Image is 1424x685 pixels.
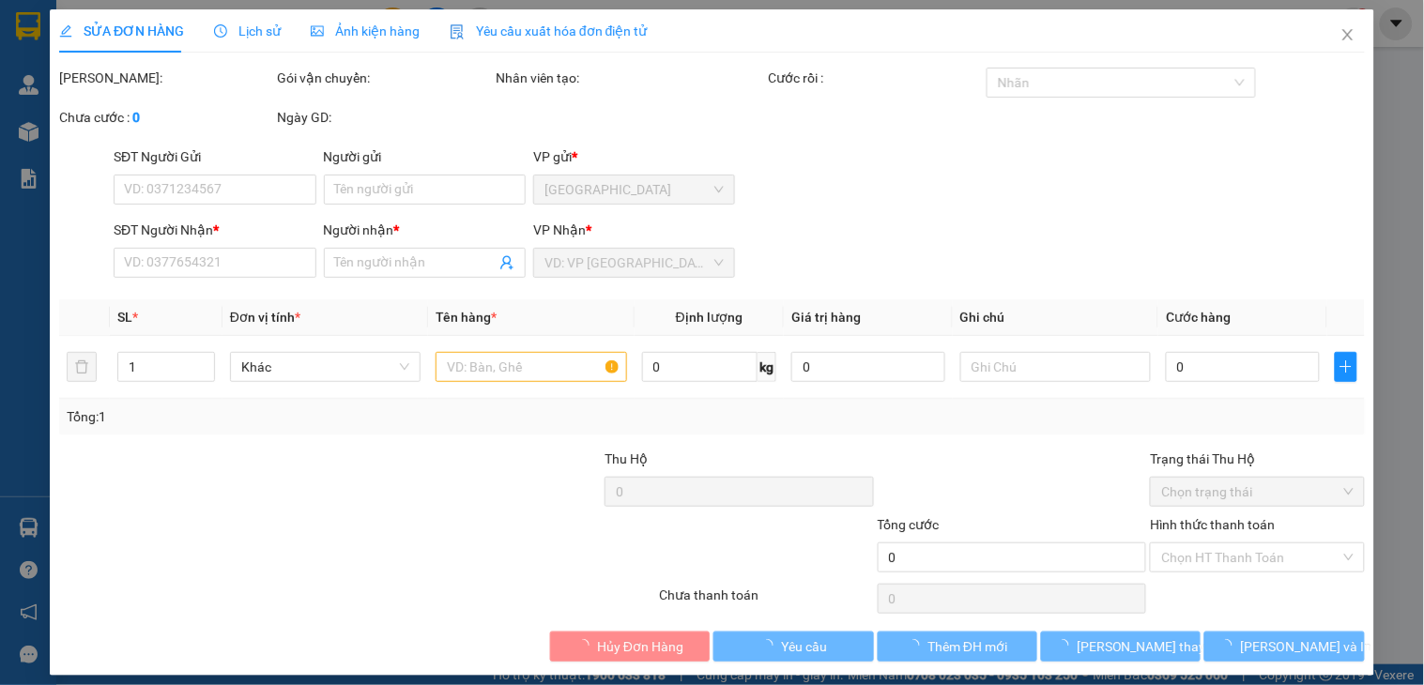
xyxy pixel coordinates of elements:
[324,220,526,240] div: Người nhận
[1336,359,1356,374] span: plus
[6,8,217,72] strong: NHẬN:
[605,451,648,466] span: Thu Hộ
[450,23,648,38] span: Yêu cầu xuất hóa đơn điện tử
[597,636,683,657] span: Hủy Đơn Hàng
[1322,9,1374,62] button: Close
[960,352,1151,382] input: Ghi Chú
[533,222,586,237] span: VP Nhận
[117,310,132,325] span: SL
[1166,310,1231,325] span: Cước hàng
[67,406,551,427] div: Tổng: 1
[878,632,1037,662] button: Thêm ĐH mới
[1340,27,1355,42] span: close
[533,146,735,167] div: VP gửi
[714,632,874,662] button: Yêu cầu
[499,255,514,270] span: user-add
[676,310,743,325] span: Định lượng
[1161,478,1353,506] span: Chọn trạng thái
[550,632,710,662] button: Hủy Đơn Hàng
[1335,352,1357,382] button: plus
[1077,636,1227,657] span: [PERSON_NAME] thay đổi
[496,68,765,88] div: Nhân viên tạo:
[953,299,1158,336] th: Ghi chú
[59,68,273,88] div: [PERSON_NAME]:
[1041,632,1201,662] button: [PERSON_NAME] thay đổi
[324,146,526,167] div: Người gửi
[241,353,409,381] span: Khác
[59,23,184,38] span: SỬA ĐƠN HÀNG
[758,352,776,382] span: kg
[450,24,465,39] img: icon
[576,639,597,652] span: loading
[760,639,781,652] span: loading
[278,68,492,88] div: Gói vận chuyển:
[230,310,300,325] span: Đơn vị tính
[6,75,27,101] span: VI
[59,107,273,128] div: Chưa cước :
[907,639,927,652] span: loading
[781,636,827,657] span: Yêu cầu
[927,636,1007,657] span: Thêm ĐH mới
[214,23,281,38] span: Lịch sử
[1205,632,1365,662] button: [PERSON_NAME] và In
[1150,449,1364,469] div: Trạng thái Thu Hộ
[311,24,324,38] span: picture
[436,352,626,382] input: VD: Bàn, Ghế
[6,104,137,130] span: 0937589455
[7,134,77,187] span: CƯỚC RỒI:
[126,134,275,187] span: CHƯA CƯỚC:
[278,107,492,128] div: Ngày GD:
[1150,517,1275,532] label: Hình thức thanh toán
[791,310,861,325] span: Giá trị hàng
[1220,639,1241,652] span: loading
[544,175,724,204] span: Sài Gòn
[1056,639,1077,652] span: loading
[214,24,227,38] span: clock-circle
[114,146,315,167] div: SĐT Người Gửi
[311,23,420,38] span: Ảnh kiện hàng
[436,310,497,325] span: Tên hàng
[59,24,72,38] span: edit
[114,220,315,240] div: SĐT Người Nhận
[67,352,97,382] button: delete
[878,517,940,532] span: Tổng cước
[6,40,217,72] span: [PERSON_NAME]
[132,110,140,125] b: 0
[657,585,875,617] div: Chưa thanh toán
[769,68,983,88] div: Cước rồi :
[1241,636,1372,657] span: [PERSON_NAME] và In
